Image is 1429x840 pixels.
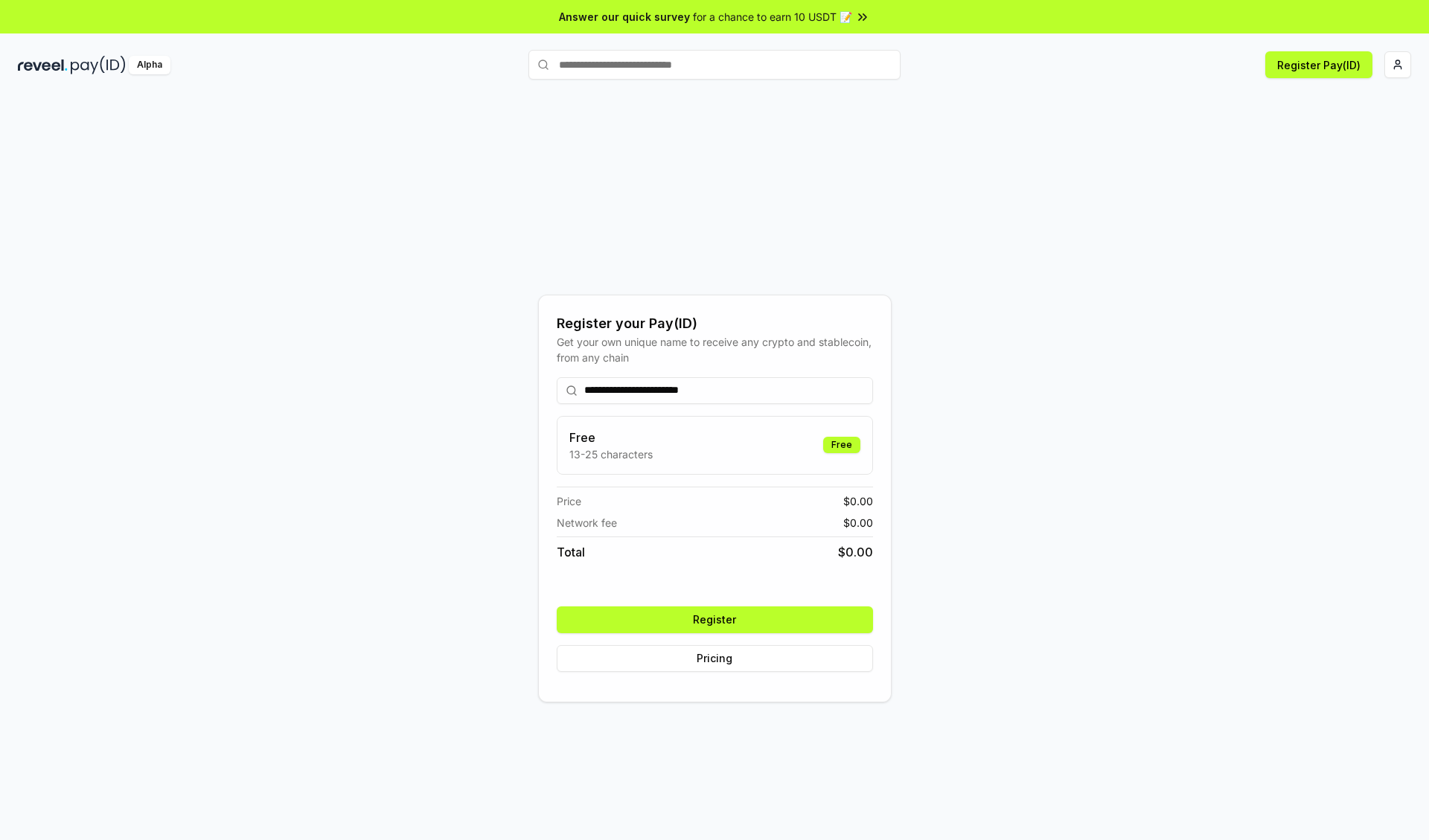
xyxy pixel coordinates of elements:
[18,56,68,74] img: reveel_dark
[838,543,873,561] span: $ 0.00
[557,313,873,334] div: Register your Pay(ID)
[559,9,690,25] span: Answer our quick survey
[1265,51,1372,78] button: Register Pay(ID)
[693,9,852,25] span: for a chance to earn 10 USDT 📝
[823,437,860,453] div: Free
[843,493,873,509] span: $ 0.00
[71,56,126,74] img: pay_id
[129,56,170,74] div: Alpha
[843,515,873,530] span: $ 0.00
[569,429,653,446] h3: Free
[557,493,581,509] span: Price
[557,645,873,672] button: Pricing
[557,606,873,633] button: Register
[557,334,873,365] div: Get your own unique name to receive any crypto and stablecoin, from any chain
[557,515,617,530] span: Network fee
[557,543,585,561] span: Total
[569,446,653,462] p: 13-25 characters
